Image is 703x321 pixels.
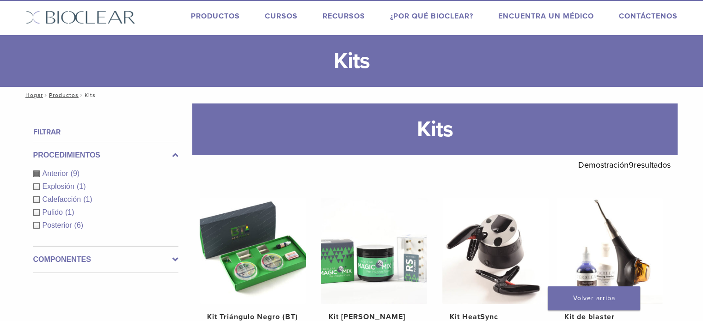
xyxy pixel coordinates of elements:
a: Cursos [265,12,298,21]
font: (9) [71,170,80,177]
font: resultados [634,160,671,170]
img: Bioclear [26,11,135,24]
a: ¿Por qué Bioclear? [390,12,473,21]
font: Demostración [578,160,629,170]
font: 9 [629,160,634,170]
img: Kit de blaster [556,198,663,304]
font: (1) [83,195,92,203]
font: Calefacción [43,195,81,203]
font: Kits [334,48,370,74]
img: Kit HeatSync [442,198,549,304]
font: Pulido [43,208,63,216]
img: Kit de pulido Rockstar (RS) [321,198,427,304]
font: Hogar [25,92,43,98]
font: Explosión [43,182,74,190]
a: Volver arriba [548,286,640,310]
font: Posterior [43,221,72,229]
a: Contáctenos [619,12,678,21]
a: Encuentra un médico [498,12,594,21]
font: Volver arriba [573,294,615,302]
font: Kits [417,116,453,143]
font: Kits [85,92,96,98]
font: Anterior [43,170,68,177]
font: (1) [77,182,86,190]
font: (1) [65,208,74,216]
img: Kit Triángulo Negro (BT) [200,198,306,304]
a: Hogar [23,92,43,98]
font: Procedimientos [33,151,101,159]
font: Componentes [33,255,91,263]
font: (6) [74,221,84,229]
a: Recursos [323,12,365,21]
a: Productos [191,12,240,21]
font: Filtrar [33,127,61,137]
a: Productos [49,92,79,98]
